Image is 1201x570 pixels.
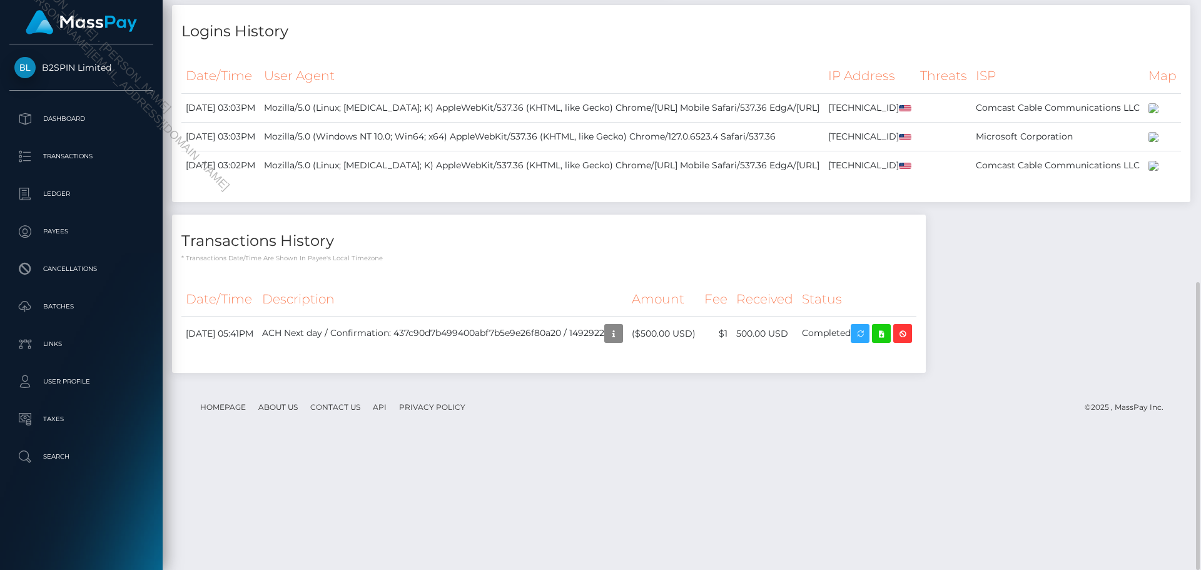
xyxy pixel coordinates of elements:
[971,93,1144,122] td: Comcast Cable Communications LLC
[394,397,470,417] a: Privacy Policy
[181,122,260,151] td: [DATE] 03:03PM
[9,328,153,360] a: Links
[181,317,258,351] td: [DATE] 05:41PM
[14,109,148,128] p: Dashboard
[181,151,260,180] td: [DATE] 03:02PM
[1085,400,1173,414] div: © 2025 , MassPay Inc.
[14,222,148,241] p: Payees
[627,282,700,317] th: Amount
[700,282,732,317] th: Fee
[971,59,1144,93] th: ISP
[14,297,148,316] p: Batches
[258,282,627,317] th: Description
[260,93,824,122] td: Mozilla/5.0 (Linux; [MEDICAL_DATA]; K) AppleWebKit/537.36 (KHTML, like Gecko) Chrome/[URL] Mobile...
[899,105,911,112] img: us.png
[9,253,153,285] a: Cancellations
[14,372,148,391] p: User Profile
[971,122,1144,151] td: Microsoft Corporation
[899,163,911,170] img: us.png
[700,317,732,351] td: $1
[798,282,916,317] th: Status
[260,59,824,93] th: User Agent
[1148,103,1158,113] img: 200x100
[195,397,251,417] a: Homepage
[1148,161,1158,171] img: 200x100
[732,317,798,351] td: 500.00 USD
[14,185,148,203] p: Ledger
[14,410,148,429] p: Taxes
[181,230,916,252] h4: Transactions History
[627,317,700,351] td: ($500.00 USD)
[260,151,824,180] td: Mozilla/5.0 (Linux; [MEDICAL_DATA]; K) AppleWebKit/537.36 (KHTML, like Gecko) Chrome/[URL] Mobile...
[9,366,153,397] a: User Profile
[181,93,260,122] td: [DATE] 03:03PM
[9,441,153,472] a: Search
[14,335,148,354] p: Links
[916,59,971,93] th: Threats
[260,122,824,151] td: Mozilla/5.0 (Windows NT 10.0; Win64; x64) AppleWebKit/537.36 (KHTML, like Gecko) Chrome/127.0.652...
[971,151,1144,180] td: Comcast Cable Communications LLC
[258,317,627,351] td: ACH Next day / Confirmation: 437c90d7b499400abf7b5e9e26f80a20 / 1492922
[798,317,916,351] td: Completed
[14,447,148,466] p: Search
[14,260,148,278] p: Cancellations
[9,103,153,135] a: Dashboard
[824,59,916,93] th: IP Address
[9,216,153,247] a: Payees
[9,404,153,435] a: Taxes
[14,147,148,166] p: Transactions
[824,93,916,122] td: [TECHNICAL_ID]
[26,10,137,34] img: MassPay Logo
[9,178,153,210] a: Ledger
[1144,59,1181,93] th: Map
[14,57,36,78] img: B2SPIN Limited
[181,21,1181,43] h4: Logins History
[732,282,798,317] th: Received
[181,282,258,317] th: Date/Time
[305,397,365,417] a: Contact Us
[899,134,911,141] img: us.png
[181,253,916,263] p: * Transactions date/time are shown in payee's local timezone
[9,62,153,73] span: B2SPIN Limited
[824,151,916,180] td: [TECHNICAL_ID]
[181,59,260,93] th: Date/Time
[824,122,916,151] td: [TECHNICAL_ID]
[253,397,303,417] a: About Us
[9,291,153,322] a: Batches
[1148,132,1158,142] img: 200x100
[368,397,392,417] a: API
[9,141,153,172] a: Transactions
